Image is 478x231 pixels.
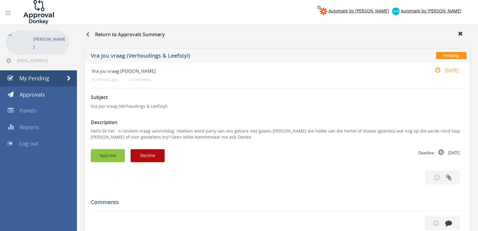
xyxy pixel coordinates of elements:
span: Log out [19,140,38,147]
h3: Subject [91,95,464,100]
h5: Vra jou vraag (Verhoudings & Leefstyl) [91,53,353,60]
p: [PERSON_NAME] [33,35,66,50]
small: 41 minutes ago [92,77,118,82]
span: Approvals [20,91,45,98]
h4: Vra jou vraag [PERSON_NAME] [92,69,401,74]
span: [EMAIL_ADDRESS][DOMAIN_NAME] [17,58,68,63]
span: Reports [20,124,39,131]
small: 0 comments... [130,77,153,82]
h5: Comments [91,199,460,205]
p: Hello Ek het `n random vraag vanmiddag. Hoekom word party van ons gebore met gawes [PERSON_NAME] ... [91,128,464,140]
p: Vra jou vraag (Verhoudings & Leefstyl) [91,103,464,109]
small: [DATE] [429,67,459,74]
span: Automate by [PERSON_NAME] [401,8,461,14]
button: Decline [131,149,165,162]
img: zapier-logomark.png [320,8,327,15]
span: Pending [436,52,467,59]
img: xero-logo.png [392,8,400,15]
span: My Pending [19,75,49,82]
small: Deadline [DATE] [418,149,460,156]
button: Approve [91,149,125,162]
span: Panels [20,107,36,114]
h3: Description [91,120,464,125]
h3: Return to Approvals Summary [86,32,165,37]
span: Automate by [PERSON_NAME] [328,8,389,14]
